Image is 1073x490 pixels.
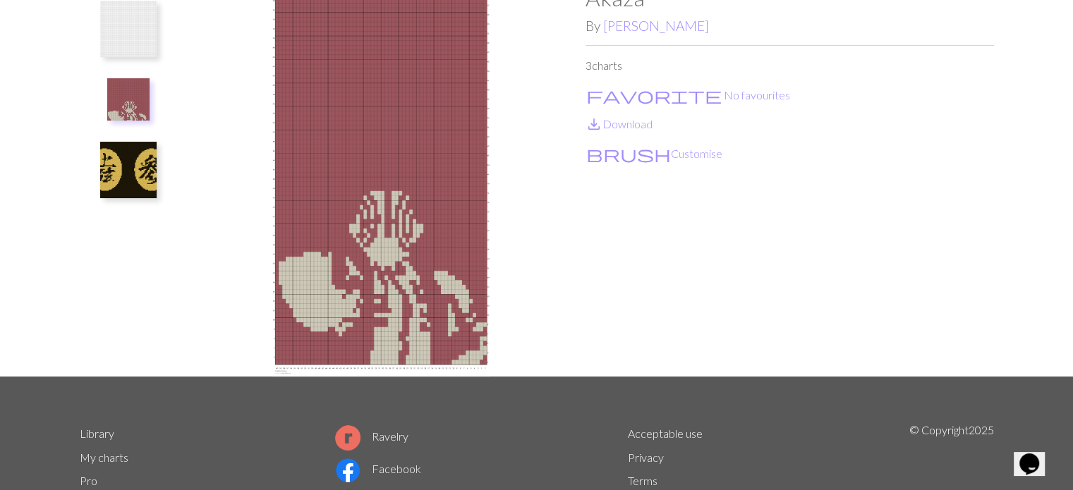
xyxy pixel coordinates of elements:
[100,142,157,198] img: 1000003579.jpg
[628,474,657,487] a: Terms
[80,427,114,440] a: Library
[335,462,421,475] a: Facebook
[586,85,722,105] span: favorite
[100,1,157,57] img: Akaza
[335,425,360,451] img: Ravelry logo
[80,451,128,464] a: My charts
[586,18,994,34] h2: By
[335,458,360,483] img: Facebook logo
[1014,434,1059,476] iframe: chat widget
[586,117,653,130] a: DownloadDownload
[586,145,723,163] button: CustomiseCustomise
[628,427,703,440] a: Acceptable use
[586,114,602,134] span: save_alt
[107,78,150,121] img: 1000003570.jpg
[603,18,709,34] a: [PERSON_NAME]
[586,145,671,162] i: Customise
[586,57,994,74] p: 3 charts
[586,86,791,104] button: Favourite No favourites
[80,474,97,487] a: Pro
[586,144,671,164] span: brush
[586,87,722,104] i: Favourite
[586,116,602,133] i: Download
[335,429,408,443] a: Ravelry
[628,451,664,464] a: Privacy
